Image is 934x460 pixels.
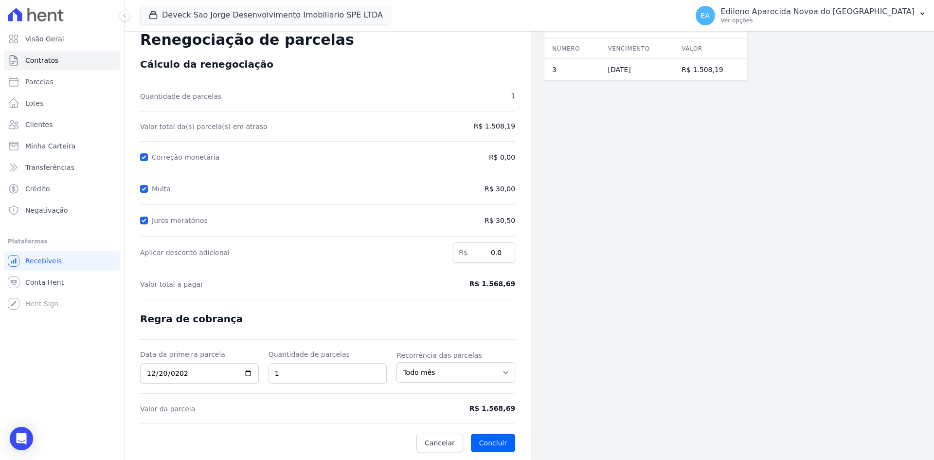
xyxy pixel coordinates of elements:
[25,184,50,194] span: Crédito
[152,217,212,224] label: Juros moratórios
[140,6,391,24] button: Deveck Sao Jorge Desenvolvimento Imobiliario SPE LTDA
[4,251,120,271] a: Recebíveis
[544,39,600,59] th: Número
[140,248,443,258] label: Aplicar desconto adicional
[429,216,515,226] span: R$ 30,50
[721,7,915,17] p: Edilene Aparecida Novoa do [GEOGRAPHIC_DATA]
[25,98,44,108] span: Lotes
[152,185,175,193] label: Multa
[544,59,600,81] td: 3
[429,121,515,131] span: R$ 1.508,19
[700,12,709,19] span: EA
[140,31,354,48] span: Renegociação de parcelas
[140,92,419,101] span: Quantidade de parcelas
[4,29,120,49] a: Visão Geral
[425,438,455,448] span: Cancelar
[140,404,419,414] span: Valor da parcela
[10,427,33,450] div: Open Intercom Messenger
[4,72,120,92] a: Parcelas
[140,279,419,289] span: Valor total a pagar
[152,153,223,161] label: Correção monetária
[674,39,747,59] th: Valor
[721,17,915,24] p: Ver opções
[140,350,259,359] label: Data da primeira parcela
[688,2,934,29] button: EA Edilene Aparecida Novoa do [GEOGRAPHIC_DATA] Ver opções
[4,136,120,156] a: Minha Carteira
[140,122,419,131] span: Valor total da(s) parcela(s) em atraso
[8,236,116,247] div: Plataformas
[25,256,62,266] span: Recebíveis
[4,158,120,177] a: Transferências
[600,39,674,59] th: Vencimento
[4,179,120,199] a: Crédito
[4,115,120,134] a: Clientes
[674,59,747,81] td: R$ 1.508,19
[396,350,515,360] label: Recorrência das parcelas
[429,279,515,289] span: R$ 1.568,69
[269,350,387,359] label: Quantidade de parcelas
[25,277,64,287] span: Conta Hent
[429,91,515,101] span: 1
[429,404,515,414] span: R$ 1.568,69
[25,34,64,44] span: Visão Geral
[4,93,120,113] a: Lotes
[489,152,515,163] span: R$ 0,00
[25,77,54,87] span: Parcelas
[600,59,674,81] td: [DATE]
[4,273,120,292] a: Conta Hent
[25,205,68,215] span: Negativação
[25,141,75,151] span: Minha Carteira
[4,201,120,220] a: Negativação
[4,51,120,70] a: Contratos
[25,55,58,65] span: Contratos
[416,434,463,452] a: Cancelar
[25,120,53,129] span: Clientes
[140,58,273,70] span: Cálculo da renegociação
[471,434,515,452] button: Concluir
[140,313,243,325] span: Regra de cobrança
[429,184,515,194] span: R$ 30,00
[25,163,74,172] span: Transferências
